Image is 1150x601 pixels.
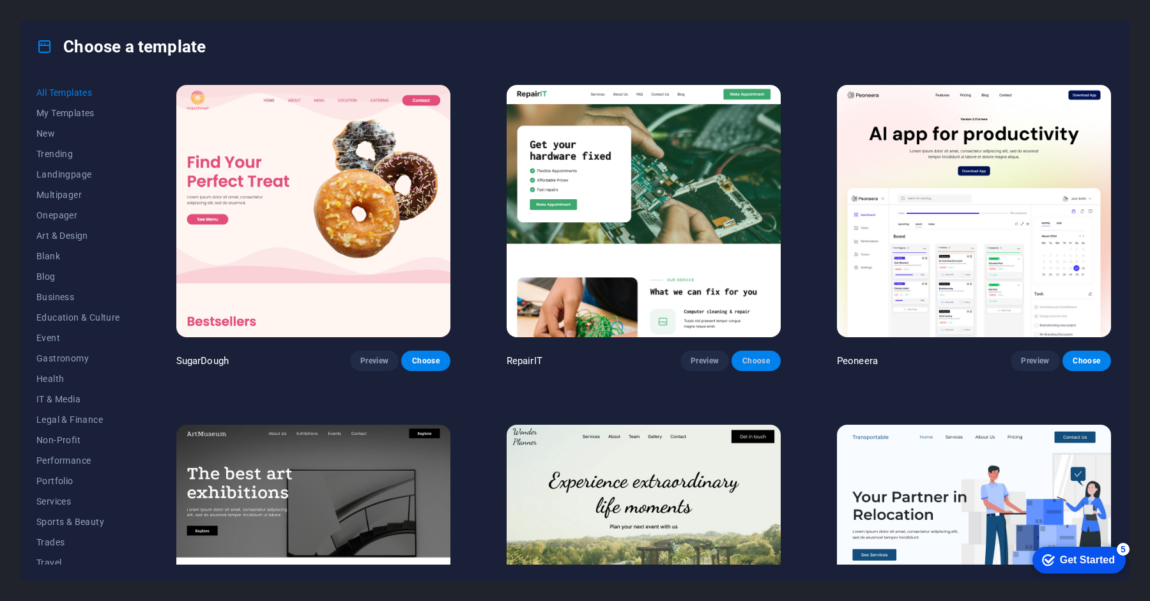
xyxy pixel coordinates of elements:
span: Business [36,292,120,302]
button: All Templates [36,82,120,103]
button: Blog [36,266,120,287]
button: Preview [350,351,399,371]
span: Preview [1021,356,1049,366]
button: Preview [1011,351,1059,371]
button: Health [36,369,120,389]
button: IT & Media [36,389,120,409]
span: Choose [742,356,770,366]
span: Trending [36,149,120,159]
button: Trending [36,144,120,164]
div: 5 [95,3,107,15]
span: My Templates [36,108,120,118]
button: Art & Design [36,225,120,246]
button: Blank [36,246,120,266]
p: Peoneera [837,354,878,367]
span: Travel [36,558,120,568]
span: Blank [36,251,120,261]
span: Non-Profit [36,435,120,445]
span: Preview [360,356,388,366]
button: My Templates [36,103,120,123]
span: Preview [691,356,719,366]
span: Health [36,374,120,384]
span: Performance [36,455,120,466]
span: All Templates [36,87,120,98]
button: Business [36,287,120,307]
span: Choose [1073,356,1101,366]
span: Sports & Beauty [36,517,120,527]
span: Gastronomy [36,353,120,363]
button: Education & Culture [36,307,120,328]
button: Multipager [36,185,120,205]
span: Onepager [36,210,120,220]
button: Choose [1062,351,1111,371]
button: Choose [732,351,780,371]
p: SugarDough [176,354,229,367]
button: Choose [401,351,450,371]
span: Art & Design [36,231,120,241]
span: New [36,128,120,139]
button: Landingpage [36,164,120,185]
button: Preview [680,351,729,371]
span: Portfolio [36,476,120,486]
button: Event [36,328,120,348]
img: SugarDough [176,85,450,337]
button: Performance [36,450,120,471]
button: Trades [36,532,120,552]
img: RepairIT [507,85,781,337]
span: Education & Culture [36,312,120,323]
span: Trades [36,537,120,547]
span: Services [36,496,120,506]
span: Multipager [36,190,120,200]
span: Landingpage [36,169,120,179]
img: Peoneera [837,85,1111,337]
button: Travel [36,552,120,573]
p: RepairIT [507,354,542,367]
span: IT & Media [36,394,120,404]
div: Get Started [38,14,93,26]
button: New [36,123,120,144]
button: Legal & Finance [36,409,120,430]
button: Onepager [36,205,120,225]
div: Get Started 5 items remaining, 0% complete [10,6,103,33]
span: Legal & Finance [36,415,120,425]
button: Services [36,491,120,512]
span: Blog [36,271,120,282]
span: Choose [411,356,440,366]
button: Gastronomy [36,348,120,369]
h4: Choose a template [36,36,206,57]
button: Sports & Beauty [36,512,120,532]
button: Non-Profit [36,430,120,450]
button: Portfolio [36,471,120,491]
span: Event [36,333,120,343]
